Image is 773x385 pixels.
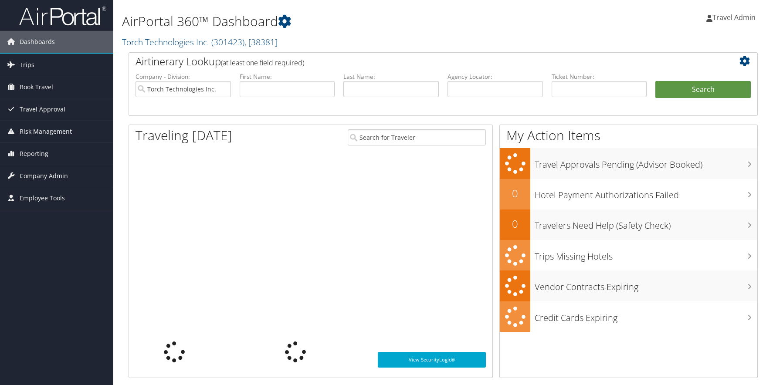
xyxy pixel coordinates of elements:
span: ( 301423 ) [211,36,244,48]
h3: Credit Cards Expiring [535,307,757,324]
span: Employee Tools [20,187,65,209]
a: Vendor Contracts Expiring [500,270,757,301]
span: Reporting [20,143,48,165]
a: Travel Admin [706,4,764,30]
span: , [ 38381 ] [244,36,278,48]
h2: Airtinerary Lookup [136,54,698,69]
label: Agency Locator: [448,72,543,81]
a: Travel Approvals Pending (Advisor Booked) [500,148,757,179]
span: Risk Management [20,121,72,142]
span: Trips [20,54,34,76]
h1: My Action Items [500,126,757,145]
label: Company - Division: [136,72,231,81]
a: 0Travelers Need Help (Safety Check) [500,209,757,240]
span: Book Travel [20,76,53,98]
input: Search for Traveler [348,129,486,145]
h3: Travelers Need Help (Safety Check) [535,215,757,232]
h3: Hotel Payment Authorizations Failed [535,185,757,201]
span: Travel Admin [712,13,756,22]
span: Travel Approval [20,98,65,120]
img: airportal-logo.png [19,6,106,26]
label: First Name: [240,72,335,81]
span: (at least one field required) [221,58,304,68]
a: Credit Cards Expiring [500,301,757,332]
span: Dashboards [20,31,55,53]
h1: AirPortal 360™ Dashboard [122,12,550,30]
h1: Traveling [DATE] [136,126,232,145]
h2: 0 [500,186,530,201]
a: Torch Technologies Inc. [122,36,278,48]
label: Ticket Number: [552,72,647,81]
a: Trips Missing Hotels [500,240,757,271]
label: Last Name: [343,72,439,81]
span: Company Admin [20,165,68,187]
h3: Trips Missing Hotels [535,246,757,263]
a: 0Hotel Payment Authorizations Failed [500,179,757,209]
button: Search [655,81,751,98]
h3: Vendor Contracts Expiring [535,277,757,293]
h2: 0 [500,216,530,231]
a: View SecurityLogic® [378,352,486,368]
h3: Travel Approvals Pending (Advisor Booked) [535,154,757,171]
